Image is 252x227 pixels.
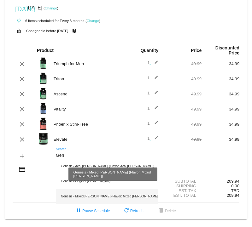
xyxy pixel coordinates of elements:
[147,106,158,111] span: 1
[50,92,126,96] div: Ascend
[37,117,50,130] img: Image-1-Carousel-PhoenixSF-v3.0.png
[56,174,158,189] div: Genesis - Original (Flavor: Original)
[164,184,202,188] div: Shipping
[37,87,50,100] img: Image-1-Carousel-Ascend-Transp.png
[56,153,158,158] input: Search...
[37,57,50,70] img: Image-1-Triumph_carousel-front-transp.png
[151,90,158,98] mat-icon: edit
[15,17,23,25] mat-icon: autorenew
[157,209,176,213] span: Delete
[151,75,158,83] mat-icon: edit
[231,188,239,193] span: TBD
[15,4,23,12] mat-icon: [DATE]
[118,205,149,217] button: Refresh
[152,205,181,217] button: Delete
[202,179,239,184] div: 209.94
[164,122,202,127] div: 49.99
[50,122,126,127] div: Phoenix Stim-Free
[202,107,239,111] div: 34.99
[45,6,57,10] a: Change
[50,107,126,111] div: Vitality
[227,193,239,198] span: 209.94
[18,136,26,143] mat-icon: clear
[202,122,239,127] div: 34.99
[37,72,50,85] img: Image-1-Carousel-Triton-Transp.png
[151,121,158,128] mat-icon: edit
[147,136,158,141] span: 1
[13,19,84,23] small: 6 items scheduled for Every 3 months
[75,209,110,213] span: Pause Schedule
[50,137,126,142] div: Elevate
[18,152,26,160] mat-icon: add
[44,6,58,10] small: ( )
[147,121,158,126] span: 1
[50,77,126,81] div: Triton
[18,105,26,113] mat-icon: clear
[202,137,239,142] div: 34.99
[123,209,144,213] span: Refresh
[191,48,202,53] strong: Price
[18,166,26,173] mat-icon: credit_card
[71,27,78,35] mat-icon: live_help
[164,188,202,193] div: Est. Tax
[151,60,158,68] mat-icon: edit
[164,107,202,111] div: 49.99
[140,48,158,53] strong: Quantity
[123,207,130,215] mat-icon: refresh
[18,60,26,68] mat-icon: clear
[37,102,50,115] img: Image-1-Vitality-1000x1000-1.png
[87,19,99,23] a: Change
[75,207,82,215] mat-icon: pause
[26,29,68,33] small: Changeable before [DATE]
[37,48,54,53] strong: Product
[147,60,158,65] span: 1
[202,77,239,81] div: 34.99
[56,189,158,204] div: Genesis - Mixed [PERSON_NAME] (Flavor: Mixed [PERSON_NAME])
[37,133,50,145] img: Image-1-Elevate.png
[147,91,158,95] span: 1
[147,76,158,80] span: 1
[15,27,23,35] mat-icon: lock_open
[70,205,115,217] button: Pause Schedule
[164,92,202,96] div: 49.99
[202,92,239,96] div: 34.99
[18,75,26,83] mat-icon: clear
[18,90,26,98] mat-icon: clear
[164,193,202,198] div: Est. Total
[56,159,158,174] div: Genesis - Acai [PERSON_NAME] (Flavor: Acai [PERSON_NAME])
[231,184,239,188] span: 0.00
[164,137,202,142] div: 49.99
[18,121,26,128] mat-icon: clear
[164,179,202,184] div: Subtotal
[215,45,239,55] strong: Discounted Price
[164,77,202,81] div: 49.99
[85,19,100,23] small: ( )
[151,105,158,113] mat-icon: edit
[50,61,126,66] div: Triumph for Men
[151,136,158,143] mat-icon: edit
[164,61,202,66] div: 49.99
[157,207,165,215] mat-icon: delete
[202,61,239,66] div: 34.99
